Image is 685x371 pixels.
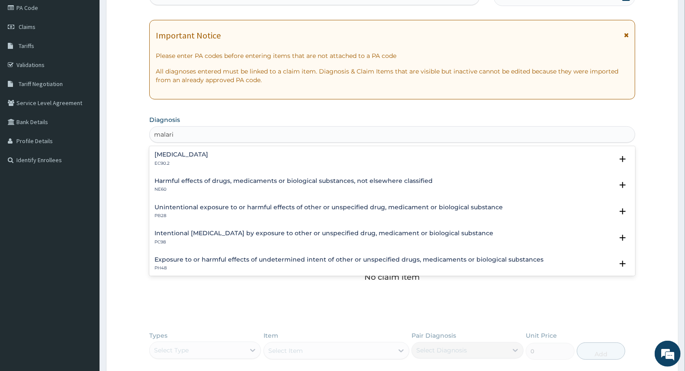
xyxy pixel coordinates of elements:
[154,151,208,158] h4: [MEDICAL_DATA]
[154,256,543,263] h4: Exposure to or harmful effects of undetermined intent of other or unspecified drugs, medicaments ...
[142,4,163,25] div: Minimize live chat window
[45,48,145,60] div: Chat with us now
[156,31,221,40] h1: Important Notice
[617,233,628,243] i: open select status
[50,109,119,196] span: We're online!
[154,186,433,192] p: NE60
[19,80,63,88] span: Tariff Negotiation
[617,180,628,190] i: open select status
[154,239,493,245] p: PC98
[154,213,503,219] p: PB28
[617,259,628,269] i: open select status
[617,206,628,217] i: open select status
[149,115,180,124] label: Diagnosis
[154,204,503,211] h4: Unintentional exposure to or harmful effects of other or unspecified drug, medicament or biologic...
[154,265,543,271] p: PH48
[617,154,628,164] i: open select status
[156,67,629,84] p: All diagnoses entered must be linked to a claim item. Diagnosis & Claim Items that are visible bu...
[4,236,165,266] textarea: Type your message and hit 'Enter'
[156,51,629,60] p: Please enter PA codes before entering items that are not attached to a PA code
[16,43,35,65] img: d_794563401_company_1708531726252_794563401
[154,178,433,184] h4: Harmful effects of drugs, medicaments or biological substances, not elsewhere classified
[19,42,34,50] span: Tariffs
[19,23,35,31] span: Claims
[154,230,493,237] h4: Intentional [MEDICAL_DATA] by exposure to other or unspecified drug, medicament or biological sub...
[365,273,420,281] p: No claim item
[154,160,208,166] p: EC90.2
